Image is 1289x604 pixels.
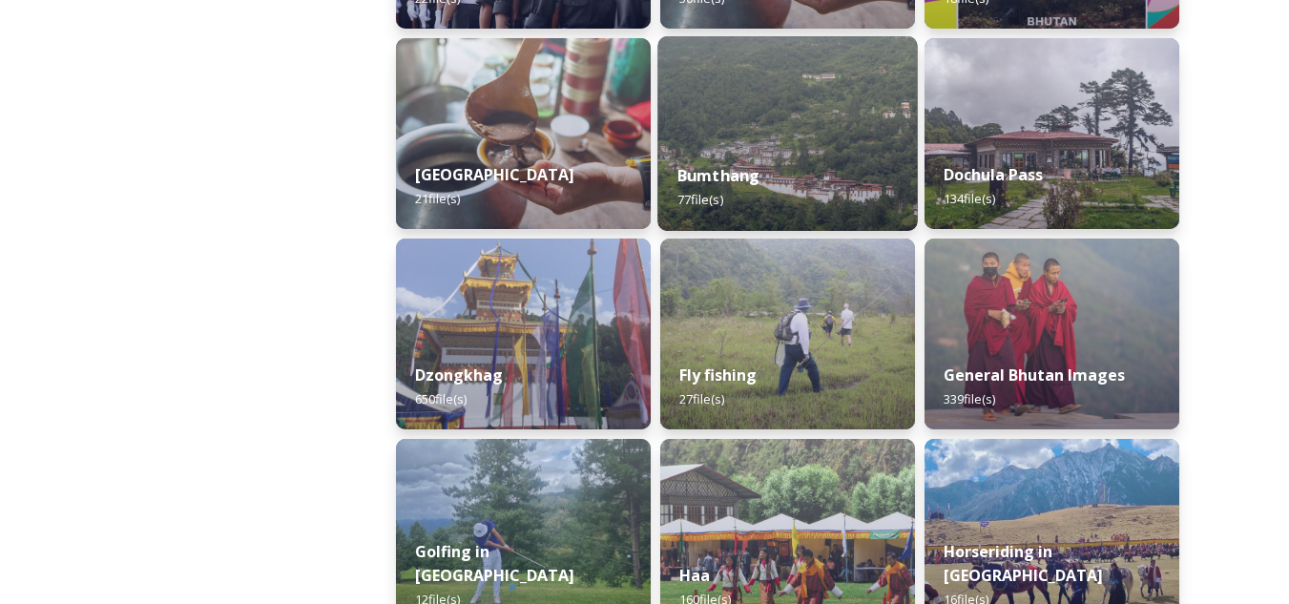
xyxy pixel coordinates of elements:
[657,36,917,231] img: Bumthang%2520180723%2520by%2520Amp%2520Sripimanwat-20.jpg
[415,541,574,586] strong: Golfing in [GEOGRAPHIC_DATA]
[944,541,1103,586] strong: Horseriding in [GEOGRAPHIC_DATA]
[415,164,574,185] strong: [GEOGRAPHIC_DATA]
[677,191,723,208] span: 77 file(s)
[925,38,1179,229] img: 2022-10-01%252011.41.43.jpg
[944,190,995,207] span: 134 file(s)
[679,565,710,586] strong: Haa
[660,239,915,429] img: by%2520Ugyen%2520Wangchuk14.JPG
[396,38,651,229] img: Bumdeling%2520090723%2520by%2520Amp%2520Sripimanwat-4%25202.jpg
[679,364,757,385] strong: Fly fishing
[944,390,995,407] span: 339 file(s)
[415,364,503,385] strong: Dzongkhag
[415,190,460,207] span: 21 file(s)
[944,364,1125,385] strong: General Bhutan Images
[415,390,467,407] span: 650 file(s)
[677,165,760,186] strong: Bumthang
[679,390,724,407] span: 27 file(s)
[944,164,1043,185] strong: Dochula Pass
[925,239,1179,429] img: MarcusWestbergBhutanHiRes-23.jpg
[396,239,651,429] img: Festival%2520Header.jpg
